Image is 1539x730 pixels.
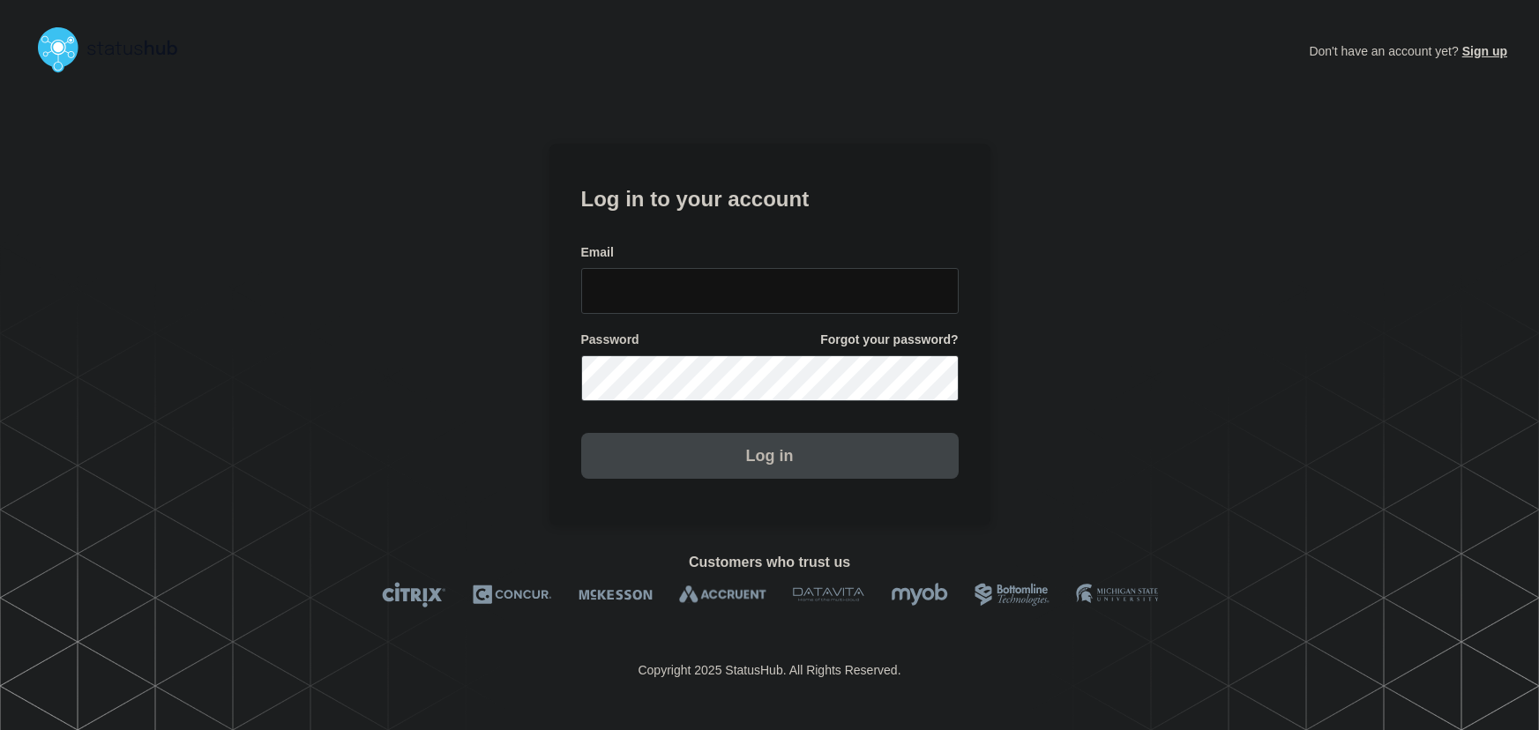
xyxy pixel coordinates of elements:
img: myob logo [891,582,948,607]
img: StatusHub logo [32,21,199,78]
a: Sign up [1459,44,1507,58]
a: Forgot your password? [820,331,958,348]
p: Don't have an account yet? [1309,30,1507,72]
span: Password [581,331,639,348]
p: Copyright 2025 StatusHub. All Rights Reserved. [638,663,900,677]
img: MSU logo [1076,582,1158,607]
img: Citrix logo [382,582,446,607]
h2: Customers who trust us [32,555,1507,570]
button: Log in [581,433,959,479]
h1: Log in to your account [581,181,959,213]
span: Email [581,244,614,261]
img: DataVita logo [793,582,864,607]
img: Accruent logo [679,582,766,607]
input: password input [581,355,959,401]
img: Concur logo [473,582,552,607]
img: Bottomline logo [975,582,1050,607]
input: email input [581,268,959,314]
img: McKesson logo [579,582,653,607]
